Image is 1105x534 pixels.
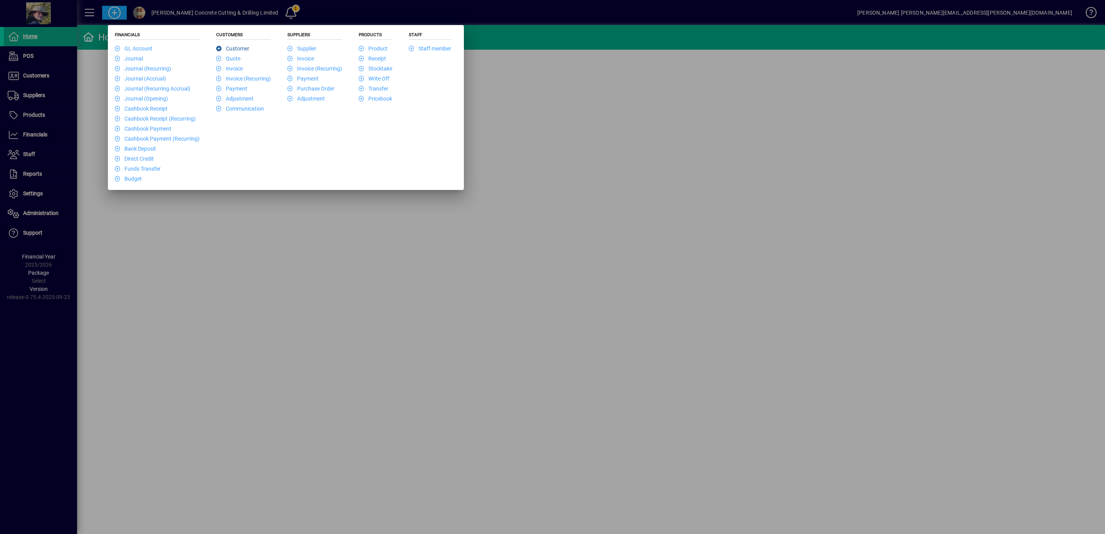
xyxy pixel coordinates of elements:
[216,55,240,62] a: Quote
[115,126,171,132] a: Cashbook Payment
[115,96,168,102] a: Journal (Opening)
[409,32,451,40] h5: Staff
[115,176,142,182] a: Budget
[115,86,190,92] a: Journal (Recurring Accrual)
[287,55,314,62] a: Invoice
[216,32,271,40] h5: Customers
[359,86,388,92] a: Transfer
[115,55,143,62] a: Journal
[115,166,161,172] a: Funds Transfer
[115,32,200,40] h5: Financials
[409,45,451,52] a: Staff member
[115,146,156,152] a: Bank Deposit
[216,106,264,112] a: Communication
[287,32,342,40] h5: Suppliers
[359,96,392,102] a: Pricebook
[287,45,316,52] a: Supplier
[216,76,271,82] a: Invoice (Recurring)
[115,76,166,82] a: Journal (Accrual)
[287,76,319,82] a: Payment
[216,86,247,92] a: Payment
[216,45,249,52] a: Customer
[216,65,243,72] a: Invoice
[115,116,196,122] a: Cashbook Receipt (Recurring)
[359,32,392,40] h5: Products
[359,65,392,72] a: Stocktake
[115,156,154,162] a: Direct Credit
[359,55,386,62] a: Receipt
[115,136,200,142] a: Cashbook Payment (Recurring)
[115,65,171,72] a: Journal (Recurring)
[216,96,254,102] a: Adjustment
[115,106,168,112] a: Cashbook Receipt
[287,65,342,72] a: Invoice (Recurring)
[287,96,325,102] a: Adjustment
[359,76,390,82] a: Write Off
[359,45,388,52] a: Product
[115,45,153,52] a: GL Account
[287,86,334,92] a: Purchase Order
